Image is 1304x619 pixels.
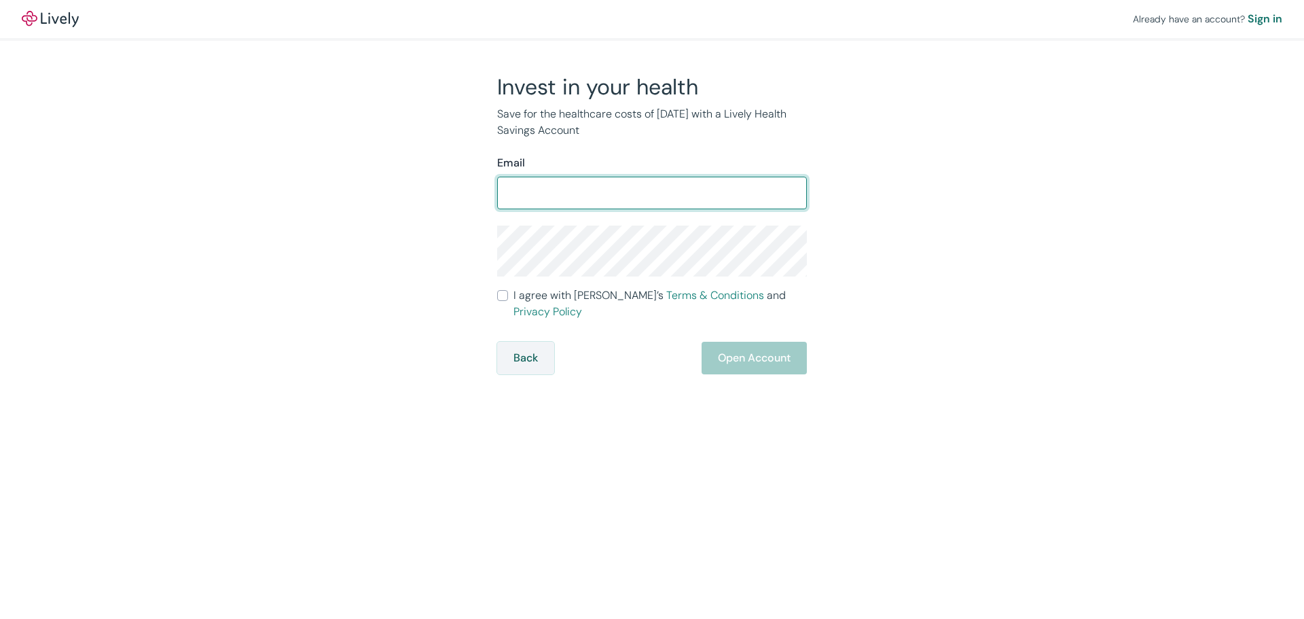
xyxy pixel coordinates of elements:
a: Terms & Conditions [666,288,764,302]
span: I agree with [PERSON_NAME]’s and [513,287,807,320]
h2: Invest in your health [497,73,807,101]
label: Email [497,155,525,171]
p: Save for the healthcare costs of [DATE] with a Lively Health Savings Account [497,106,807,139]
a: LivelyLively [22,11,79,27]
button: Back [497,342,554,374]
a: Sign in [1248,11,1282,27]
div: Already have an account? [1133,11,1282,27]
a: Privacy Policy [513,304,582,319]
img: Lively [22,11,79,27]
